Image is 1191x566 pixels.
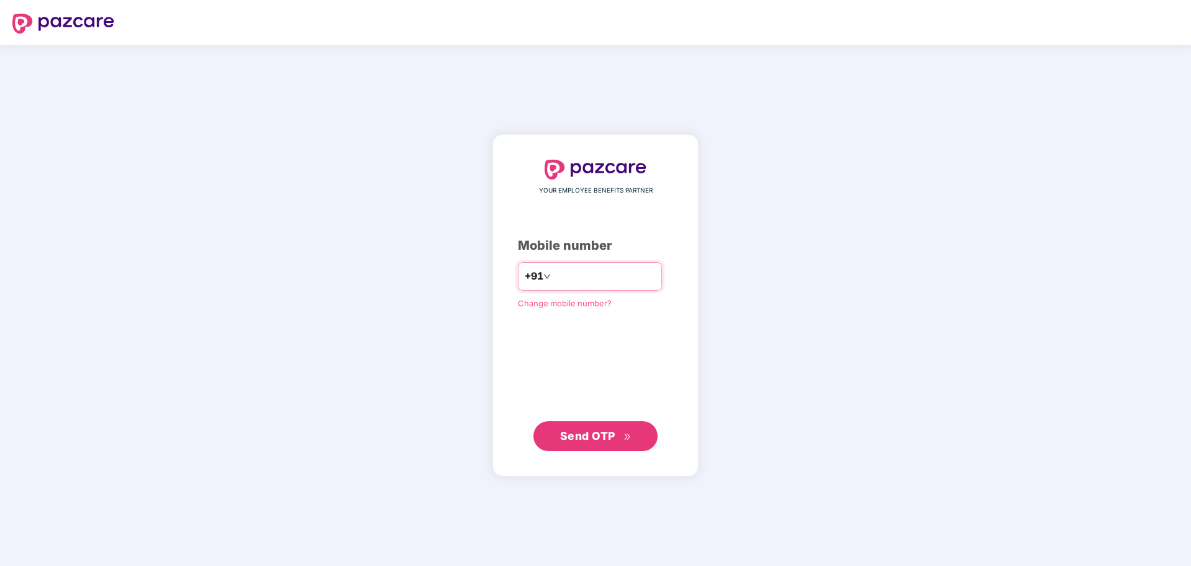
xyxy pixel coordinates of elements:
[560,429,615,442] span: Send OTP
[12,14,114,34] img: logo
[518,236,673,255] div: Mobile number
[539,186,653,196] span: YOUR EMPLOYEE BENEFITS PARTNER
[533,421,658,451] button: Send OTPdouble-right
[623,433,632,441] span: double-right
[545,160,646,180] img: logo
[525,268,543,284] span: +91
[543,273,551,280] span: down
[518,298,612,308] a: Change mobile number?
